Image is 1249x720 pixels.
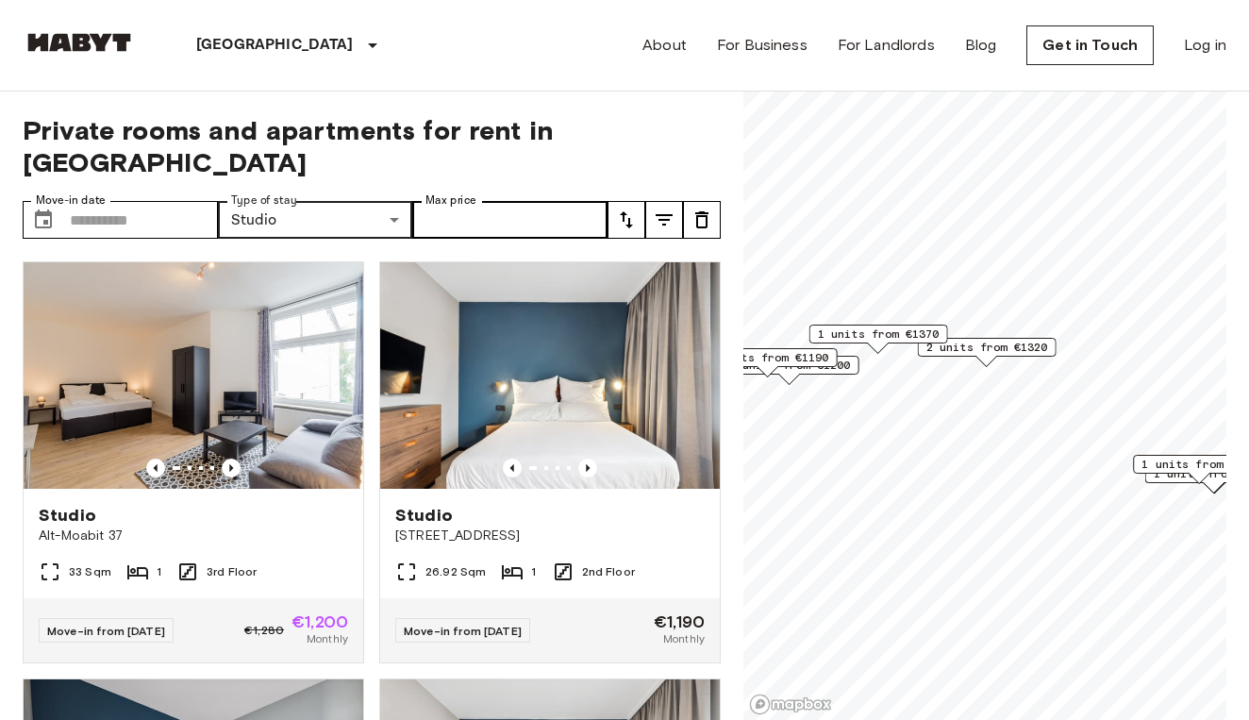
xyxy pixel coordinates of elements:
span: Studio [395,504,453,527]
a: Marketing picture of unit DE-01-480-214-01Previous imagePrevious imageStudio[STREET_ADDRESS]26.92... [379,261,721,663]
span: Monthly [307,630,348,647]
span: €1,200 [291,613,348,630]
span: 1 [157,563,161,580]
span: €1,280 [244,622,284,639]
div: Studio [218,201,413,239]
p: [GEOGRAPHIC_DATA] [196,34,354,57]
label: Move-in date [36,193,106,209]
span: Move-in from [DATE] [404,624,522,638]
button: Previous image [503,459,522,477]
span: 3rd Floor [207,563,257,580]
button: Previous image [578,459,597,477]
span: 1 units from €1200 [729,357,851,374]
span: 1 units from €1190 [708,349,829,366]
div: Map marker [809,325,948,354]
a: Marketing picture of unit DE-01-087-003-01HPrevious imagePrevious imageStudioAlt-Moabit 3733 Sqm1... [23,261,364,663]
span: 26.92 Sqm [425,563,486,580]
label: Type of stay [231,193,297,209]
span: 1 units from €1370 [818,326,940,343]
a: About [642,34,687,57]
button: Previous image [222,459,241,477]
span: 2 units from €1320 [926,339,1048,356]
a: For Business [717,34,808,57]
span: Alt-Moabit 37 [39,527,348,545]
a: Blog [965,34,997,57]
a: Log in [1184,34,1226,57]
span: Monthly [663,630,705,647]
a: Mapbox logo [749,694,832,715]
span: [STREET_ADDRESS] [395,527,705,545]
span: Move-in from [DATE] [47,624,165,638]
button: Choose date [25,201,62,239]
a: Get in Touch [1026,25,1154,65]
label: Max price [425,193,476,209]
span: Private rooms and apartments for rent in [GEOGRAPHIC_DATA] [23,114,721,178]
span: 2nd Floor [582,563,635,580]
span: 33 Sqm [69,563,111,580]
a: For Landlords [838,34,935,57]
img: Habyt [23,33,136,52]
span: €1,190 [654,613,705,630]
div: Map marker [699,348,838,377]
button: Previous image [146,459,165,477]
span: 1 [531,563,536,580]
button: tune [608,201,645,239]
div: Map marker [721,356,859,385]
img: Marketing picture of unit DE-01-480-214-01 [380,262,720,489]
button: tune [645,201,683,239]
span: Studio [39,504,96,527]
button: tune [683,201,721,239]
img: Marketing picture of unit DE-01-087-003-01H [24,262,363,489]
div: Map marker [918,338,1057,367]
